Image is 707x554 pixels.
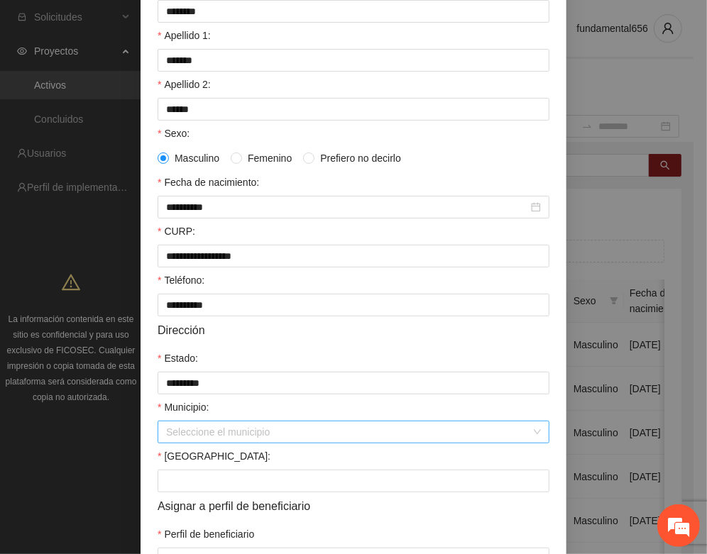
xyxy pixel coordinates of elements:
[166,421,531,443] input: Municipio:
[158,448,270,464] label: Colonia:
[158,350,198,366] label: Estado:
[169,150,225,166] span: Masculino
[158,470,549,492] input: Colonia:
[158,294,549,316] input: Teléfono:
[158,399,209,415] label: Municipio:
[158,372,549,394] input: Estado:
[74,72,239,91] div: Chatee con nosotros ahora
[158,223,195,239] label: CURP:
[158,28,211,43] label: Apellido 1:
[158,98,549,121] input: Apellido 2:
[233,7,267,41] div: Minimizar ventana de chat en vivo
[242,150,297,166] span: Femenino
[158,126,190,141] label: Sexo:
[158,174,259,190] label: Fecha de nacimiento:
[158,497,310,515] span: Asignar a perfil de beneficiario
[7,387,270,437] textarea: Escriba su mensaje y pulse “Intro”
[314,150,407,166] span: Prefiero no decirlo
[166,199,528,215] input: Fecha de nacimiento:
[158,321,205,339] span: Dirección
[158,272,204,288] label: Teléfono:
[158,245,549,267] input: CURP:
[158,77,211,92] label: Apellido 2:
[158,49,549,72] input: Apellido 1:
[158,526,254,542] label: Perfil de beneficiario
[82,189,196,333] span: Estamos en línea.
